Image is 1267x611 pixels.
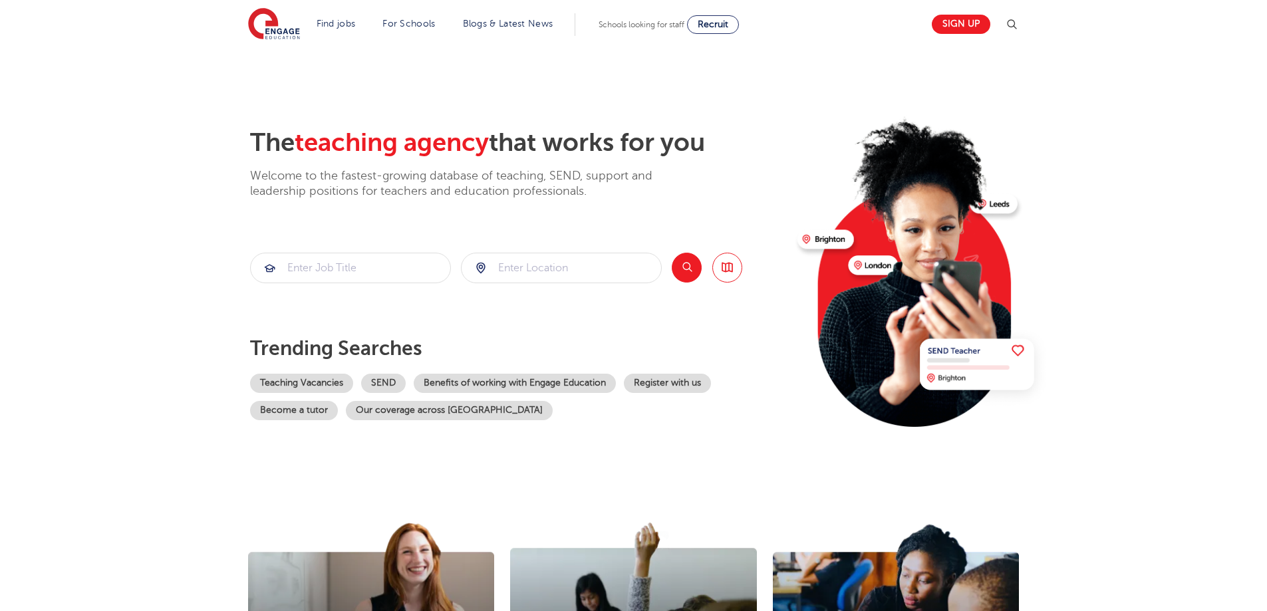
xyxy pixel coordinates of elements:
[346,401,553,420] a: Our coverage across [GEOGRAPHIC_DATA]
[317,19,356,29] a: Find jobs
[361,374,406,393] a: SEND
[461,253,662,283] div: Submit
[599,20,684,29] span: Schools looking for staff
[463,19,553,29] a: Blogs & Latest News
[698,19,728,29] span: Recruit
[687,15,739,34] a: Recruit
[295,128,489,157] span: teaching agency
[251,253,450,283] input: Submit
[624,374,711,393] a: Register with us
[250,374,353,393] a: Teaching Vacancies
[250,128,787,158] h2: The that works for you
[250,336,787,360] p: Trending searches
[382,19,435,29] a: For Schools
[672,253,702,283] button: Search
[414,374,616,393] a: Benefits of working with Engage Education
[250,168,689,199] p: Welcome to the fastest-growing database of teaching, SEND, support and leadership positions for t...
[248,8,300,41] img: Engage Education
[250,253,451,283] div: Submit
[250,401,338,420] a: Become a tutor
[932,15,990,34] a: Sign up
[462,253,661,283] input: Submit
